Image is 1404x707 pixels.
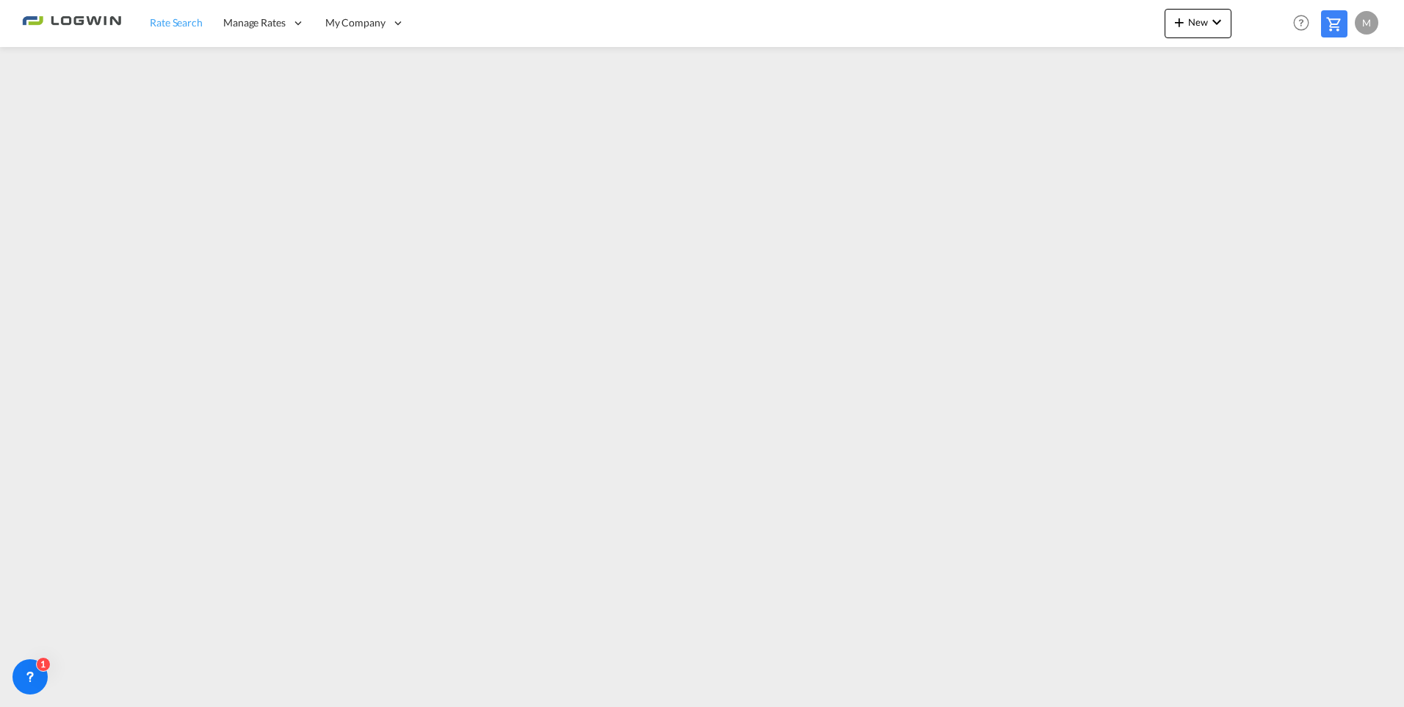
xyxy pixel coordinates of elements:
[1355,11,1378,35] div: M
[1289,10,1314,35] span: Help
[1165,9,1231,38] button: icon-plus 400-fgNewicon-chevron-down
[325,15,386,30] span: My Company
[150,16,203,29] span: Rate Search
[1170,13,1188,31] md-icon: icon-plus 400-fg
[1289,10,1321,37] div: Help
[1170,16,1226,28] span: New
[223,15,286,30] span: Manage Rates
[22,7,121,40] img: 2761ae10d95411efa20a1f5e0282d2d7.png
[1208,13,1226,31] md-icon: icon-chevron-down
